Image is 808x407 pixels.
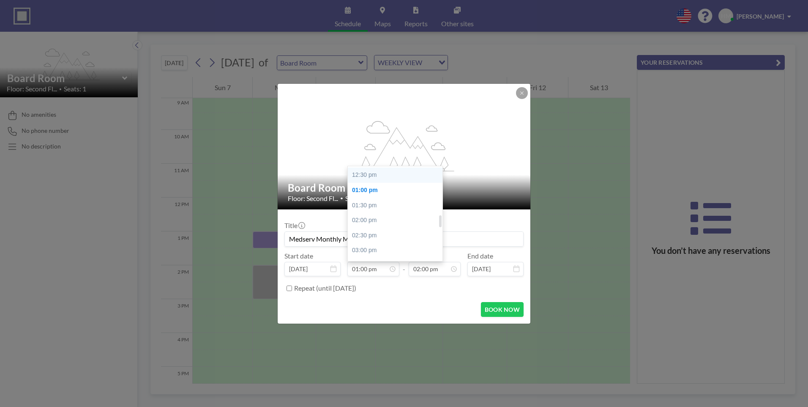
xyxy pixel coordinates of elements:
[481,302,524,317] button: BOOK NOW
[403,255,405,273] span: -
[348,183,447,198] div: 01:00 pm
[348,243,447,258] div: 03:00 pm
[355,120,454,171] g: flex-grow: 1.2;
[348,168,447,183] div: 12:30 pm
[348,228,447,243] div: 02:30 pm
[284,252,313,260] label: Start date
[348,213,447,228] div: 02:00 pm
[284,221,304,230] label: Title
[340,195,343,201] span: •
[288,194,338,203] span: Floor: Second Fl...
[288,181,521,194] h2: Board Room
[294,284,356,292] label: Repeat (until [DATE])
[348,258,447,273] div: 03:30 pm
[285,232,523,246] input: Hollie's reservation
[348,198,447,213] div: 01:30 pm
[345,194,368,203] span: Seats: 1
[467,252,493,260] label: End date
